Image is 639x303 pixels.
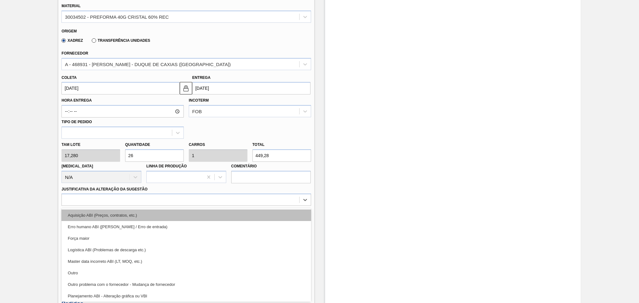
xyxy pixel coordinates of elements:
[65,14,169,19] div: 30034502 - PREFORMA 40G CRISTAL 60% REC
[61,256,311,267] div: Master data incorreto ABI (LT, MOQ, etc.)
[182,84,190,92] img: locked
[180,82,192,94] button: locked
[61,207,311,216] label: Observações
[231,162,311,171] label: Comentário
[61,279,311,290] div: Outro problema com o fornecedor - Mudança de fornecedor
[61,75,76,80] label: Coleta
[61,164,93,168] label: [MEDICAL_DATA]
[192,109,202,114] div: FOB
[61,233,311,244] div: Força maior
[61,29,77,33] label: Origem
[61,120,92,124] label: Tipo de pedido
[61,4,80,8] label: Material
[125,142,150,147] label: Quantidade
[61,290,311,302] div: Planejamento ABI - Alteração gráfica ou VBI
[61,267,311,279] div: Outro
[189,98,209,103] label: Incoterm
[61,140,120,149] label: Tam lote
[192,75,211,80] label: Entrega
[61,187,148,191] label: Justificativa da Alteração da Sugestão
[61,38,83,43] label: Xadrez
[252,142,265,147] label: Total
[61,51,88,55] label: Fornecedor
[92,38,150,43] label: Transferência Unidades
[61,96,184,105] label: Hora Entrega
[65,61,231,67] div: A - 468931 - [PERSON_NAME] - DUQUE DE CAXIAS ([GEOGRAPHIC_DATA])
[61,82,180,94] input: dd/mm/yyyy
[146,164,187,168] label: Linha de Produção
[61,209,311,221] div: Aquisição ABI (Preços, contratos, etc.)
[192,82,310,94] input: dd/mm/yyyy
[61,221,311,233] div: Erro humano ABI ([PERSON_NAME] / Erro de entrada)
[61,244,311,256] div: Logística ABI (Problemas de descarga etc.)
[189,142,205,147] label: Carros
